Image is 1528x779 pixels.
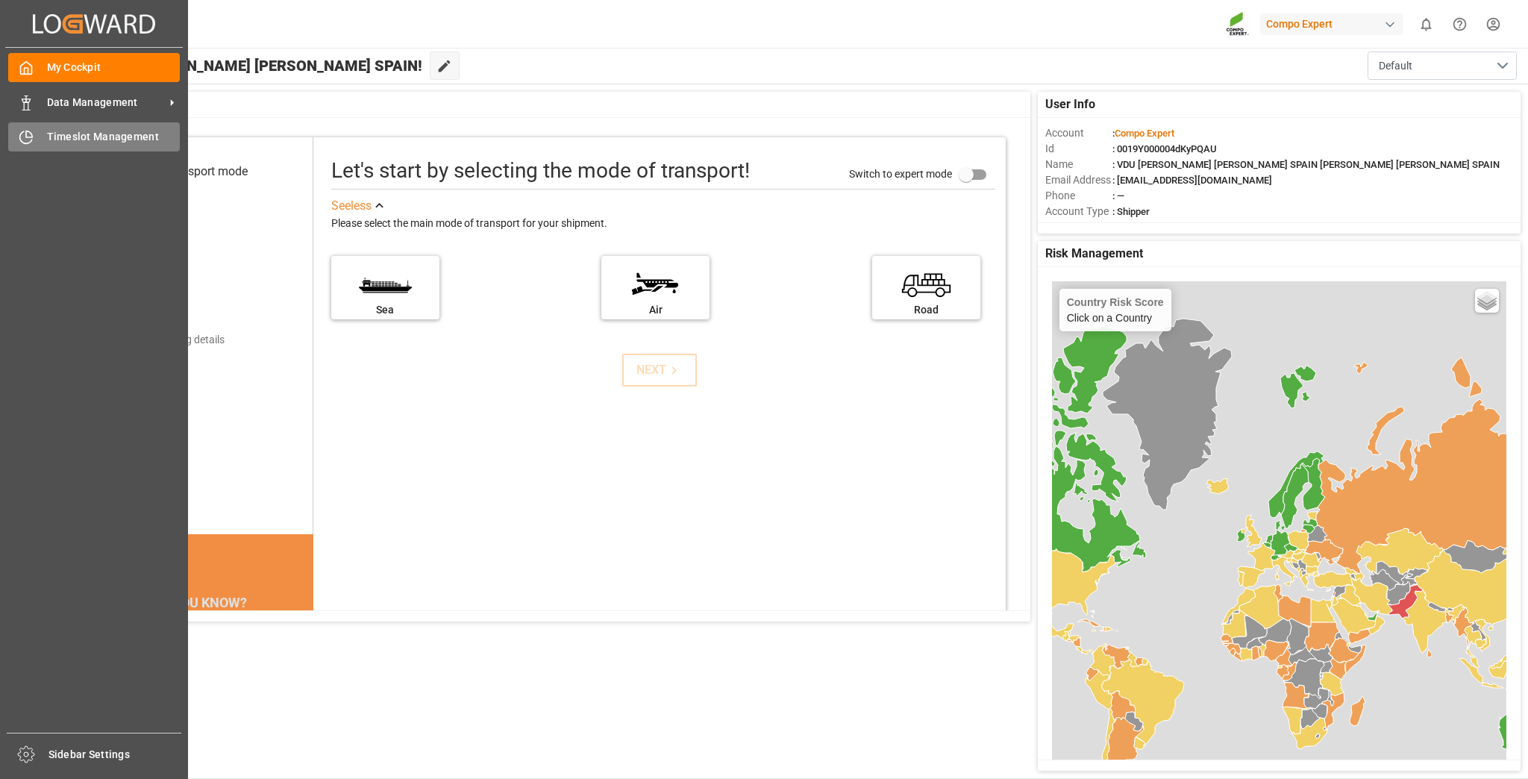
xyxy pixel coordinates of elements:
a: My Cockpit [8,53,180,82]
span: : 0019Y000004dKyPQAU [1112,143,1217,154]
div: Click on a Country [1067,296,1164,324]
div: Select transport mode [132,163,248,181]
span: Risk Management [1045,245,1143,263]
div: DID YOU KNOW? [82,586,313,618]
div: Air [609,302,702,318]
h4: Country Risk Score [1067,296,1164,308]
button: Help Center [1443,7,1477,41]
span: : [1112,128,1174,139]
span: Data Management [47,95,165,110]
div: Road [880,302,973,318]
span: Timeslot Management [47,129,181,145]
a: Timeslot Management [8,122,180,151]
div: Please select the main mode of transport for your shipment. [331,215,995,233]
span: User Info [1045,96,1095,113]
span: My Cockpit [47,60,181,75]
span: Default [1379,58,1412,74]
div: Sea [339,302,432,318]
span: Phone [1045,188,1112,204]
span: Compo Expert [1115,128,1174,139]
span: Name [1045,157,1112,172]
button: Compo Expert [1260,10,1409,38]
img: Screenshot%202023-09-29%20at%2010.02.21.png_1712312052.png [1226,11,1250,37]
span: : [EMAIL_ADDRESS][DOMAIN_NAME] [1112,175,1272,186]
span: : Shipper [1112,206,1150,217]
span: : VDU [PERSON_NAME] [PERSON_NAME] SPAIN [PERSON_NAME] [PERSON_NAME] SPAIN [1112,159,1500,170]
div: Let's start by selecting the mode of transport! [331,155,750,187]
button: NEXT [622,354,697,387]
div: NEXT [636,361,682,379]
span: : — [1112,190,1124,201]
span: Account [1045,125,1112,141]
div: Compo Expert [1260,13,1403,35]
span: Email Address [1045,172,1112,188]
button: show 0 new notifications [1409,7,1443,41]
span: Id [1045,141,1112,157]
button: open menu [1368,51,1517,80]
span: Switch to expert mode [849,168,952,180]
span: Account Type [1045,204,1112,219]
span: Sidebar Settings [48,747,182,763]
a: Layers [1475,289,1499,313]
span: Hello VDU [PERSON_NAME] [PERSON_NAME] SPAIN! [62,51,422,80]
div: See less [331,197,372,215]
